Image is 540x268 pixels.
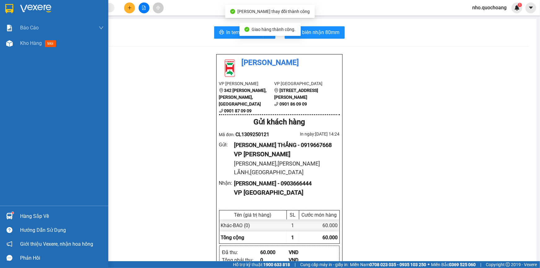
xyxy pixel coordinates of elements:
[235,132,269,137] span: CL1309250121
[6,255,12,261] span: message
[238,9,310,14] span: [PERSON_NAME] thay đổi thành công
[234,188,335,197] div: VP [GEOGRAPHIC_DATA]
[323,235,338,240] span: 60.000
[142,6,146,10] span: file-add
[274,88,279,93] span: environment
[45,40,56,47] span: mới
[219,57,241,79] img: logo.jpg
[289,249,318,256] div: VND
[6,241,12,247] span: notification
[525,2,536,13] button: caret-down
[295,261,296,268] span: |
[219,88,267,106] b: 342 [PERSON_NAME], [PERSON_NAME], [GEOGRAPHIC_DATA]
[428,263,430,266] span: ⚪️
[227,28,258,36] span: In tem 100mm
[3,34,7,39] span: environment
[12,212,14,214] sup: 1
[221,235,244,240] span: Tổng cộng
[263,262,290,267] strong: 1900 633 818
[279,131,340,137] div: In ngày: [DATE] 14:24
[274,102,279,106] span: phone
[124,2,135,13] button: plus
[20,226,104,235] div: Hướng dẫn sử dụng
[20,253,104,263] div: Phản hồi
[153,2,164,13] button: aim
[6,213,13,219] img: warehouse-icon
[350,261,426,268] span: Miền Nam
[219,116,340,128] div: Gửi khách hàng
[506,262,510,267] span: copyright
[274,88,318,100] b: [STREET_ADDRESS][PERSON_NAME]
[514,5,520,11] img: icon-new-feature
[518,3,522,7] sup: 1
[20,24,39,32] span: Báo cáo
[233,261,290,268] span: Hỗ trợ kỹ thuật:
[449,262,476,267] strong: 0369 525 060
[43,26,82,47] li: VP [GEOGRAPHIC_DATA]
[219,141,234,149] div: Gửi :
[219,30,224,36] span: printer
[467,4,512,11] span: nho.quochoang
[219,109,223,113] span: phone
[6,25,13,31] img: solution-icon
[431,261,476,268] span: Miền Bắc
[288,212,297,218] div: SL
[219,80,274,87] li: VP [PERSON_NAME]
[219,179,234,187] div: Nhận :
[3,3,90,15] li: [PERSON_NAME]
[127,6,132,10] span: plus
[234,159,335,177] div: [PERSON_NAME],[PERSON_NAME] LÃNH,[GEOGRAPHIC_DATA]
[279,102,307,106] b: 0901 86 09 09
[20,212,104,221] div: Hàng sắp về
[214,26,263,39] button: printerIn tem 100mm
[221,223,250,228] span: Khác - BAO (0)
[234,149,335,159] div: VP [PERSON_NAME]
[287,219,299,231] div: 1
[234,179,335,188] div: [PERSON_NAME] - 0903666444
[221,212,285,218] div: Tên (giá trị hàng)
[230,9,235,14] span: check-circle
[3,26,43,33] li: VP [PERSON_NAME]
[20,240,93,248] span: Giới thiệu Vexere, nhận hoa hồng
[234,141,335,149] div: [PERSON_NAME] THẮNG - 0919667668
[244,27,249,32] span: check-circle
[222,256,260,264] div: Tổng phải thu :
[289,256,318,264] div: VND
[6,227,12,233] span: question-circle
[139,2,149,13] button: file-add
[528,5,534,11] span: caret-down
[369,262,426,267] strong: 0708 023 035 - 0935 103 250
[301,212,338,218] div: Cước món hàng
[3,3,25,25] img: logo.jpg
[292,235,294,240] span: 1
[156,6,160,10] span: aim
[274,80,330,87] li: VP [GEOGRAPHIC_DATA]
[260,256,289,264] div: 0
[285,26,345,39] button: printerIn biên nhận 80mm
[222,249,260,256] div: Đã thu :
[519,3,521,7] span: 1
[300,261,348,268] span: Cung cấp máy in - giấy in:
[297,28,340,36] span: In biên nhận 80mm
[480,261,481,268] span: |
[99,25,104,30] span: down
[219,57,340,69] li: [PERSON_NAME]
[20,40,42,46] span: Kho hàng
[6,40,13,47] img: warehouse-icon
[224,108,252,113] b: 0901 87 09 09
[252,27,296,32] span: Giao hàng thành công.
[219,88,223,93] span: environment
[263,29,275,37] span: more
[5,4,13,13] img: logo-vxr
[219,131,279,138] div: Mã đơn:
[299,219,339,231] div: 60.000
[260,249,289,256] div: 60.000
